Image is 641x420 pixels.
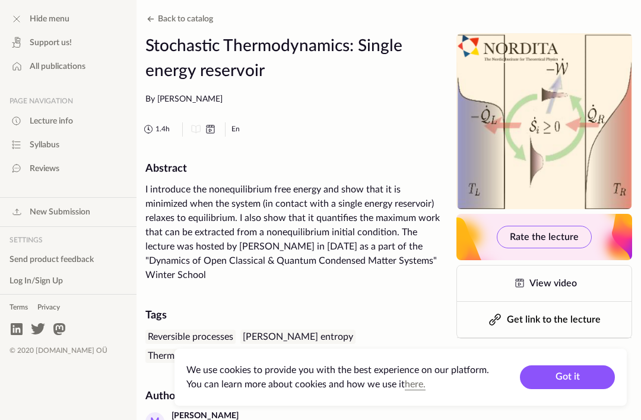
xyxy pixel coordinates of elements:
[529,279,577,288] span: View video
[145,389,442,403] div: Authors
[457,266,632,301] a: View video
[145,182,442,282] div: I introduce the nonequilibrium free energy and show that it is minimized when the system (in cont...
[145,163,442,176] h2: Abstract
[33,298,65,317] a: Privacy
[240,330,356,344] div: [PERSON_NAME] entropy
[145,33,442,83] h1: Stochastic Thermodynamics: Single energy reservoir
[144,12,213,26] button: Back to catalog
[186,365,489,389] span: We use cookies to provide you with the best experience on our platform. You can learn more about ...
[520,365,615,389] button: Got it
[30,37,72,49] span: Support us!
[145,349,266,363] div: Thermodynamic free energy
[30,13,69,25] span: Hide menu
[158,15,213,23] span: Back to catalog
[145,308,442,323] div: Tags
[30,139,59,151] span: Syllabus
[30,61,85,72] span: All publications
[30,115,73,127] span: Lecture info
[231,125,240,132] abbr: English
[457,302,632,337] button: Get link to the lecture
[507,315,601,324] span: Get link to the lecture
[497,226,592,248] button: Rate the lecture
[145,94,442,106] div: By [PERSON_NAME]
[145,330,236,344] div: Reversible processes
[405,380,426,389] a: here.
[5,298,33,317] a: Terms
[156,124,170,134] span: 1.4 h
[30,163,59,175] span: Reviews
